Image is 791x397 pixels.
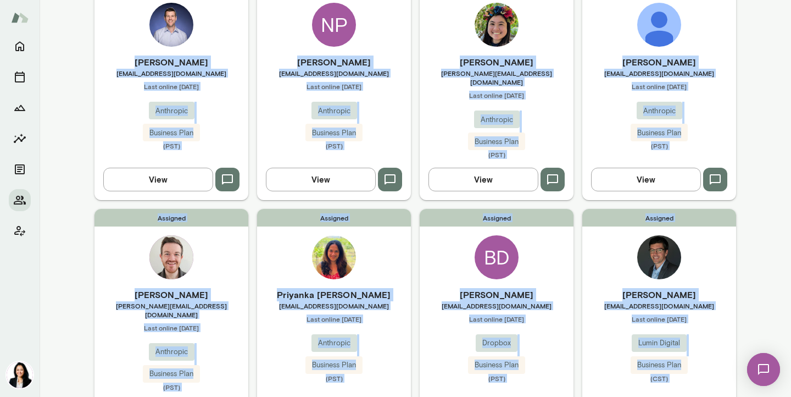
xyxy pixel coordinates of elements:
span: Last online [DATE] [94,82,248,91]
img: Andrew Munn [149,235,193,279]
button: View [591,168,701,191]
span: Last online [DATE] [420,91,573,100]
span: Business Plan [305,360,363,371]
span: Assigned [94,209,248,227]
button: Sessions [9,66,31,88]
span: Last online [DATE] [257,315,411,323]
span: Business Plan [305,128,363,139]
span: (PST) [94,141,248,150]
span: [EMAIL_ADDRESS][DOMAIN_NAME] [420,301,573,310]
h6: [PERSON_NAME] [94,56,248,69]
span: Last online [DATE] [582,82,736,91]
span: Last online [DATE] [582,315,736,323]
span: Anthropic [637,106,682,117]
button: View [103,168,213,191]
span: (CST) [582,374,736,383]
button: Members [9,189,31,211]
span: Dropbox [476,338,517,349]
span: Anthropic [311,338,357,349]
span: Anthropic [149,106,194,117]
span: Business Plan [631,128,688,139]
span: Assigned [582,209,736,227]
span: Business Plan [468,136,525,147]
span: Anthropic [311,106,357,117]
button: Growth Plan [9,97,31,119]
span: (PST) [420,150,573,159]
div: NP [312,3,356,47]
h6: [PERSON_NAME] [420,288,573,301]
h6: [PERSON_NAME] [94,288,248,301]
span: Last online [DATE] [420,315,573,323]
img: Priyanka Phatak [312,235,356,279]
span: Last online [DATE] [94,323,248,332]
div: BD [475,235,519,279]
span: (PST) [94,383,248,392]
span: Assigned [257,209,411,227]
button: Insights [9,128,31,150]
span: Business Plan [468,360,525,371]
h6: [PERSON_NAME] [420,56,573,69]
span: [PERSON_NAME][EMAIL_ADDRESS][DOMAIN_NAME] [94,301,248,319]
img: Maggie Vo [475,3,519,47]
button: View [428,168,538,191]
img: Mento [11,7,29,28]
span: [EMAIL_ADDRESS][DOMAIN_NAME] [257,69,411,78]
span: (PST) [257,374,411,383]
span: Business Plan [631,360,688,371]
span: (PST) [582,141,736,150]
span: Anthropic [474,114,520,125]
h6: [PERSON_NAME] [582,288,736,301]
img: Brian Clerc [637,235,681,279]
span: (PST) [257,141,411,150]
img: Rich O'Connell [149,3,193,47]
button: Home [9,35,31,57]
span: [EMAIL_ADDRESS][DOMAIN_NAME] [94,69,248,78]
span: Business Plan [143,368,200,379]
span: Assigned [420,209,573,227]
img: Monica Aggarwal [7,362,33,388]
span: Lumin Digital [632,338,687,349]
span: [PERSON_NAME][EMAIL_ADDRESS][DOMAIN_NAME] [420,69,573,86]
span: (PST) [420,374,573,383]
span: [EMAIL_ADDRESS][DOMAIN_NAME] [582,301,736,310]
h6: Priyanka [PERSON_NAME] [257,288,411,301]
span: Last online [DATE] [257,82,411,91]
h6: [PERSON_NAME] [582,56,736,69]
span: [EMAIL_ADDRESS][DOMAIN_NAME] [582,69,736,78]
button: Client app [9,220,31,242]
span: [EMAIL_ADDRESS][DOMAIN_NAME] [257,301,411,310]
button: Documents [9,158,31,180]
button: View [266,168,376,191]
img: Hyonjee Joo [637,3,681,47]
span: Anthropic [149,346,194,357]
span: Business Plan [143,128,200,139]
h6: [PERSON_NAME] [257,56,411,69]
